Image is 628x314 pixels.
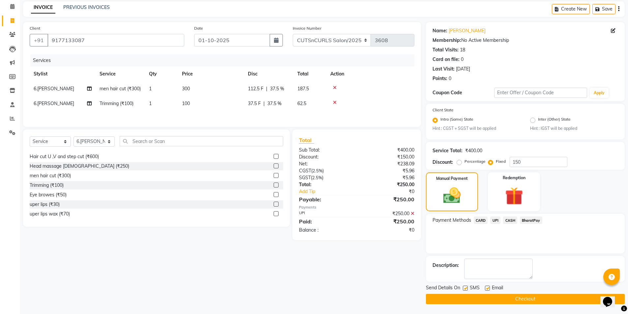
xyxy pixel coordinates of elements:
[299,168,311,174] span: CGST
[30,54,419,67] div: Services
[433,107,454,113] label: Client State
[34,100,74,106] span: 6.[PERSON_NAME]
[96,67,145,81] th: Service
[244,67,293,81] th: Disc
[294,160,357,167] div: Net:
[456,66,470,72] div: [DATE]
[433,27,447,34] div: Name:
[433,66,455,72] div: Last Visit:
[433,262,459,269] div: Description:
[357,210,419,217] div: ₹250.00
[520,216,542,224] span: BharatPay
[63,4,110,10] a: PREVIOUS INVOICES
[30,67,96,81] th: Stylist
[464,158,486,164] label: Percentage
[496,158,506,164] label: Fixed
[182,100,190,106] span: 100
[248,85,263,92] span: 112.5 F
[367,188,419,195] div: ₹0
[294,181,357,188] div: Total:
[294,217,357,225] div: Paid:
[297,100,306,106] span: 62.5
[194,25,203,31] label: Date
[294,227,357,234] div: Balance :
[182,86,190,92] span: 300
[461,56,464,63] div: 0
[492,284,503,293] span: Email
[436,176,468,182] label: Manual Payment
[499,185,529,207] img: _gift.svg
[433,159,453,166] div: Discount:
[294,174,357,181] div: ( )
[145,67,178,81] th: Qty
[357,147,419,154] div: ₹400.00
[357,160,419,167] div: ₹238.09
[494,88,587,98] input: Enter Offer / Coupon Code
[357,167,419,174] div: ₹5.96
[30,191,67,198] div: Eye browes (₹50)
[47,34,184,46] input: Search by Name/Mobile/Email/Code
[294,188,367,195] a: Add Tip
[30,211,70,217] div: uper lips wax (₹70)
[30,201,60,208] div: uper lips (₹30)
[178,67,244,81] th: Price
[270,85,284,92] span: 37.5 %
[552,4,590,14] button: Create New
[294,195,357,203] div: Payable:
[433,46,459,53] div: Total Visits:
[530,126,618,131] small: Hint : IGST will be applied
[600,288,621,307] iframe: chat widget
[30,25,40,31] label: Client
[31,2,55,14] a: INVOICE
[100,100,134,106] span: Trimming (₹100)
[299,137,314,144] span: Total
[312,175,322,180] span: 2.5%
[30,153,99,160] div: Hair cut U ,V and step cut (₹600)
[266,85,267,92] span: |
[538,116,571,124] label: Inter (Other) State
[149,100,152,106] span: 1
[294,210,357,217] div: UPI
[465,147,482,154] div: ₹400.00
[433,126,521,131] small: Hint : CGST + SGST will be applied
[357,154,419,160] div: ₹150.00
[30,163,129,170] div: Head massage [DEMOGRAPHIC_DATA] (₹250)
[503,175,525,181] label: Redemption
[267,100,282,107] span: 37.5 %
[460,46,465,53] div: 18
[299,175,311,181] span: SGST
[357,217,419,225] div: ₹250.00
[293,67,326,81] th: Total
[30,34,48,46] button: +91
[426,294,625,304] button: Checkout
[433,37,618,44] div: No Active Membership
[474,216,488,224] span: CARD
[433,56,460,63] div: Card on file:
[426,284,460,293] span: Send Details On
[490,216,500,224] span: UPI
[30,182,64,189] div: Trimming (₹100)
[149,86,152,92] span: 1
[503,216,517,224] span: CASH
[449,27,486,34] a: [PERSON_NAME]
[293,25,321,31] label: Invoice Number
[100,86,141,92] span: men hair cut (₹300)
[357,227,419,234] div: ₹0
[30,172,71,179] div: men hair cut (₹300)
[433,89,494,96] div: Coupon Code
[294,167,357,174] div: ( )
[433,217,471,224] span: Payment Methods
[470,284,480,293] span: SMS
[433,75,447,82] div: Points:
[440,116,473,124] label: Intra (Same) State
[357,174,419,181] div: ₹5.96
[299,205,414,210] div: Payments
[120,136,283,146] input: Search or Scan
[357,195,419,203] div: ₹250.00
[294,154,357,160] div: Discount:
[313,168,322,173] span: 2.5%
[326,67,414,81] th: Action
[449,75,451,82] div: 0
[294,147,357,154] div: Sub Total:
[592,4,615,14] button: Save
